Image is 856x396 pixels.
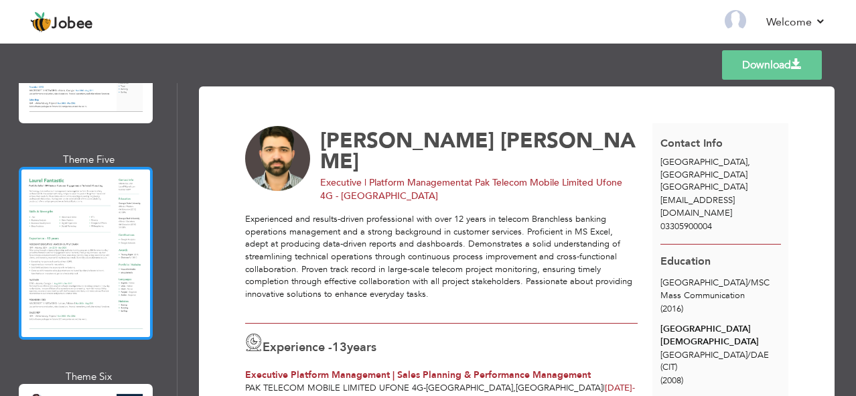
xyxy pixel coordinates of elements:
[747,349,751,361] span: /
[725,10,746,31] img: Profile Img
[423,382,426,394] span: -
[747,156,750,168] span: ,
[513,382,516,394] span: ,
[245,213,638,313] div: Experienced and results-driven professional with over 12 years in telecom Branchless banking oper...
[660,254,711,269] span: Education
[660,323,781,348] div: [GEOGRAPHIC_DATA][DEMOGRAPHIC_DATA]
[660,194,735,219] span: [EMAIL_ADDRESS][DOMAIN_NAME]
[652,156,788,194] div: [GEOGRAPHIC_DATA]
[516,382,603,394] span: [GEOGRAPHIC_DATA]
[320,176,464,189] span: Executive | Platform Management
[245,369,591,381] span: Executive Platform Management | Sales Planning & Performance Management
[632,382,635,394] span: -
[332,339,347,356] span: 13
[660,181,747,193] span: [GEOGRAPHIC_DATA]
[21,153,155,167] div: Theme Five
[332,339,376,356] label: years
[30,11,93,33] a: Jobee
[263,339,332,356] span: Experience -
[660,375,683,387] span: (2008)
[660,136,723,151] span: Contact Info
[660,156,747,168] span: [GEOGRAPHIC_DATA]
[660,277,770,302] span: [GEOGRAPHIC_DATA] MSC Mass Communication
[320,176,622,202] span: at Pak Telecom Mobile Limited Ufone 4G - [GEOGRAPHIC_DATA]
[245,126,311,192] img: No image
[747,277,751,289] span: /
[21,370,155,384] div: Theme Six
[320,127,636,176] span: [PERSON_NAME]
[660,303,683,315] span: (2016)
[52,17,93,31] span: Jobee
[30,11,52,33] img: jobee.io
[426,382,513,394] span: [GEOGRAPHIC_DATA]
[605,382,635,394] span: [DATE]
[660,220,712,233] span: 03305900004
[603,382,605,394] span: |
[766,14,826,30] a: Welcome
[660,349,769,374] span: [GEOGRAPHIC_DATA] DAE (CIT)
[320,127,494,155] span: [PERSON_NAME]
[722,50,822,80] a: Download
[245,382,423,394] span: Pak Telecom Mobile Limited Ufone 4G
